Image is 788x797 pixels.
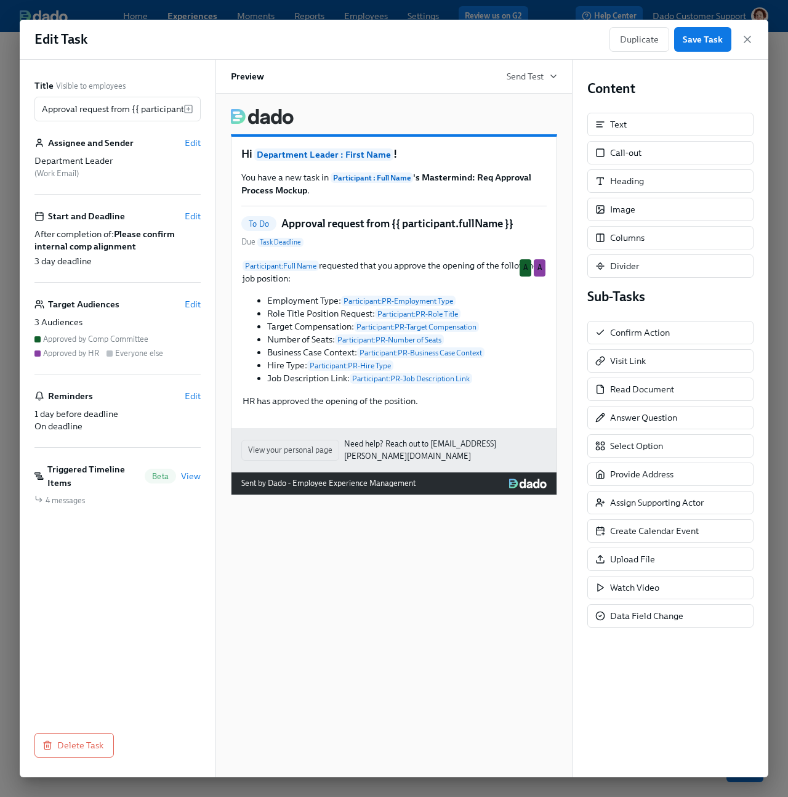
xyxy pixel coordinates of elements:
div: Approved by HR [43,347,99,359]
button: Edit [185,210,201,222]
div: Data Field Change [610,610,683,622]
div: Department Leader [34,155,201,167]
div: Create Calendar Event [587,519,754,543]
span: 3 day deadline [34,255,92,267]
span: Task Deadline [257,238,304,247]
div: Heading [587,169,754,193]
button: Edit [185,390,201,402]
span: Visible to employees [56,80,126,92]
span: After completion of: [34,228,201,253]
div: Image [610,203,635,216]
div: Divider [610,260,639,272]
div: Text [587,113,754,136]
div: Confirm Action [587,321,754,344]
div: Read Document [610,383,674,395]
h6: Triggered Timeline Items [47,463,142,490]
h6: Target Audiences [48,297,119,311]
div: Everyone else [115,347,163,359]
button: Send Test [507,70,557,83]
h6: Reminders [48,389,93,403]
div: Confirm Action [610,326,670,339]
div: Upload File [587,548,754,571]
button: Save Task [674,27,731,52]
h5: Approval request from {{ participant.fullName }} [281,216,513,231]
h4: Sub-Tasks [587,288,754,306]
div: Call-out [610,147,641,159]
span: 4 messages [46,495,85,506]
div: Visit Link [587,349,754,373]
span: Duplicate [620,33,659,46]
div: 1 day before deadline [34,408,201,420]
h6: Preview [231,70,264,83]
div: Participant:Full Namerequested that you approve the opening of the following job position: Employ... [241,258,547,408]
div: Start and DeadlineEditAfter completion of:Please confirm internal comp alignment3 day deadline [34,209,201,283]
div: Assignee and SenderEditDepartment Leader (Work Email) [34,136,201,195]
div: Divider [587,254,754,278]
img: Dado [509,479,547,488]
button: View [181,470,201,482]
div: Visit Link [610,355,646,367]
div: Call-out [587,141,754,164]
button: Edit [185,137,201,149]
div: Provide Address [587,463,754,486]
h4: Content [587,79,754,98]
div: Select Option [610,440,663,452]
div: Assign Supporting Actor [610,496,704,509]
div: Read Document [587,378,754,401]
div: Columns [587,226,754,249]
div: Watch Video [587,576,754,599]
button: Delete Task [34,733,114,758]
div: Used by Approved by HR audience [534,259,545,277]
div: Upload File [610,553,655,565]
label: Title [34,79,54,92]
div: Text [610,118,627,131]
span: Department Leader : First Name [254,148,393,161]
svg: Insert text variable [183,104,193,114]
div: Sent by Dado - Employee Experience Management [241,477,416,490]
h1: Edit Task [34,30,87,49]
div: RemindersEdit1 day before deadlineOn deadline [34,389,201,448]
div: Select Option [587,434,754,458]
p: You have a new task in . [241,171,547,196]
div: Approved by Comp Committee [43,333,148,345]
strong: 's Mastermind: Req Approval Process Mockup [241,172,531,196]
span: Participant : Full Name [331,172,413,183]
div: 3 Audiences [34,316,201,328]
span: View your personal page [248,444,332,456]
div: Columns [610,232,645,244]
a: Need help? Reach out to [EMAIL_ADDRESS][PERSON_NAME][DOMAIN_NAME] [344,438,547,463]
span: Save Task [683,33,723,46]
span: ( Work Email ) [34,169,79,178]
h6: Assignee and Sender [48,136,134,150]
div: Watch Video [610,581,659,594]
div: Heading [610,175,644,187]
h1: Hi ! [241,147,547,162]
div: Target AudiencesEdit3 AudiencesApproved by Comp CommitteeApproved by HREveryone else [34,297,201,374]
div: Answer Question [587,406,754,429]
span: To Do [241,219,276,229]
div: On deadline [34,420,201,432]
button: View your personal page [241,440,339,461]
div: Provide Address [610,468,673,480]
span: Beta [145,472,176,481]
span: Due [241,236,304,248]
div: Answer Question [610,411,677,424]
span: Delete Task [45,739,103,751]
div: Create Calendar Event [610,525,699,537]
div: Used by Approved by Comp Committee audience [520,259,531,277]
button: Duplicate [609,27,669,52]
button: Edit [185,298,201,310]
div: Assign Supporting Actor [587,491,754,514]
div: Image [587,198,754,221]
h6: Start and Deadline [48,209,125,223]
div: Data Field Change [587,604,754,628]
div: Triggered Timeline ItemsBetaView4 messages [34,463,201,506]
